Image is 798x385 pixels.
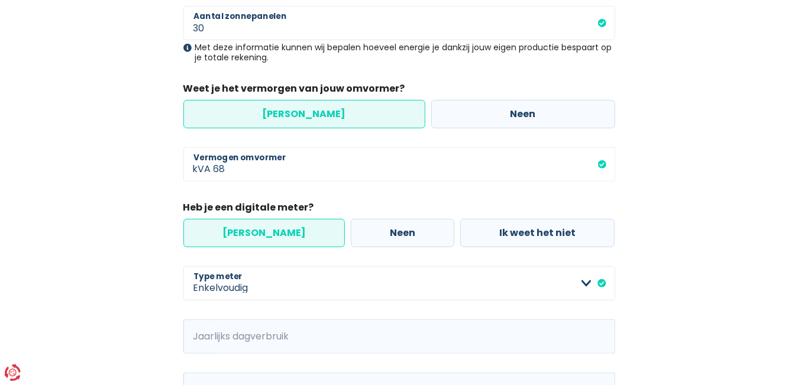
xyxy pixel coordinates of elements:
[183,200,615,219] legend: Heb je een digitale meter?
[460,219,615,247] label: Ik weet het niet
[183,219,345,247] label: [PERSON_NAME]
[183,43,615,63] div: Met deze informatie kunnen wij bepalen hoeveel energie je dankzij jouw eigen productie bespaart o...
[183,100,425,128] label: [PERSON_NAME]
[431,100,615,128] label: Neen
[183,319,216,354] span: kWh
[183,82,615,100] legend: Weet je het vermorgen van jouw omvormer?
[183,147,214,182] span: kVA
[351,219,454,247] label: Neen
